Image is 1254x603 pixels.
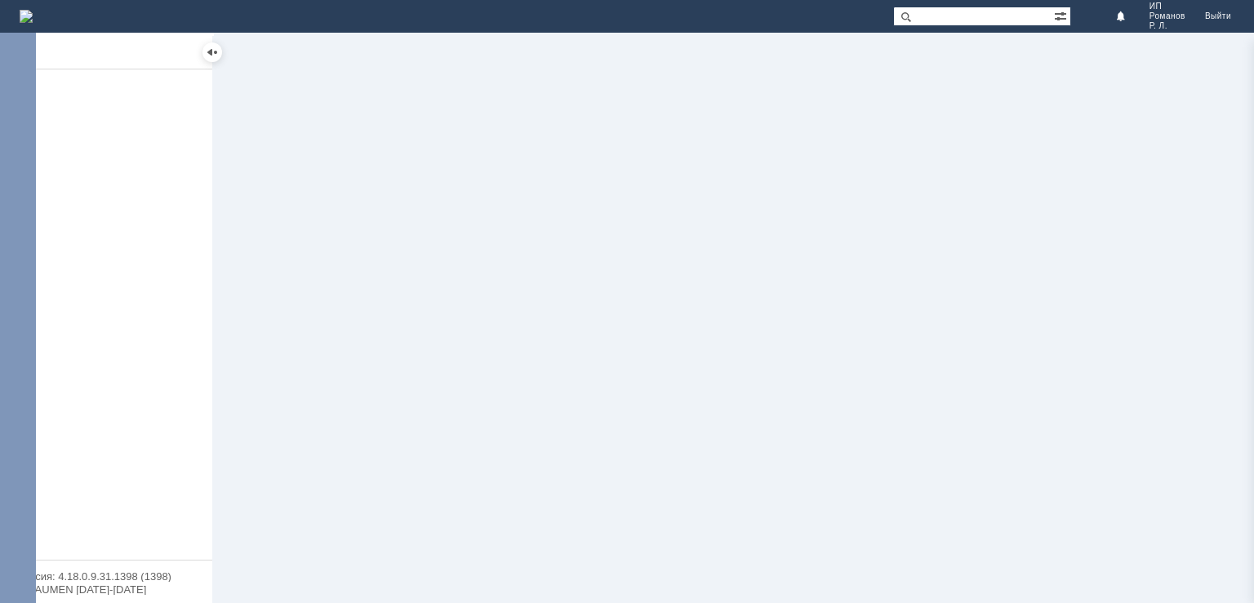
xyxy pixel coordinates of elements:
span: ИП [1149,2,1185,11]
div: © NAUMEN [DATE]-[DATE] [16,584,196,595]
a: Перейти на домашнюю страницу [20,10,33,23]
div: Скрыть меню [202,42,222,62]
span: Р. Л. [1149,21,1185,31]
span: Расширенный поиск [1054,7,1070,23]
div: Версия: 4.18.0.9.31.1398 (1398) [16,571,196,582]
img: logo [20,10,33,23]
span: Романов [1149,11,1185,21]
